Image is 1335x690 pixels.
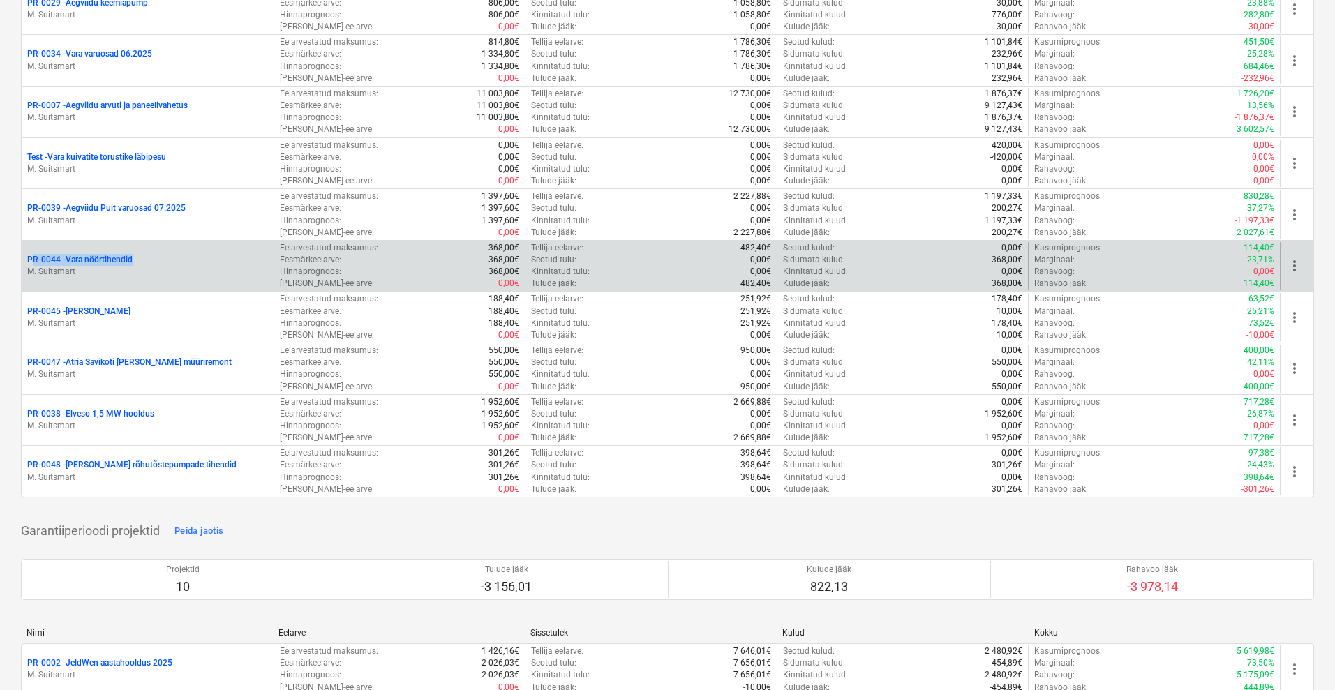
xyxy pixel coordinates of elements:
p: Hinnaprognoos : [280,112,341,123]
p: Rahavoog : [1034,266,1075,278]
span: more_vert [1286,257,1303,274]
p: 1 397,60€ [482,202,519,214]
p: Tulude jääk : [531,278,576,290]
div: PR-0002 -JeldWen aastahooldus 2025M. Suitsmart [27,657,268,681]
p: Sidumata kulud : [783,408,845,420]
p: Sidumata kulud : [783,357,845,368]
p: Rahavoo jääk : [1034,123,1088,135]
p: 0,00€ [750,254,771,266]
p: 0,00€ [1001,396,1022,408]
p: 200,27€ [992,227,1022,239]
p: Seotud tulu : [531,151,576,163]
p: Eelarvestatud maksumus : [280,36,378,48]
p: 0,00€ [750,202,771,214]
p: 42,11% [1247,357,1274,368]
p: Kasumiprognoos : [1034,88,1102,100]
p: 0,00€ [1001,345,1022,357]
p: 830,28€ [1244,190,1274,202]
p: Eesmärkeelarve : [280,357,341,368]
p: 26,87% [1247,408,1274,420]
p: 550,00€ [992,381,1022,393]
p: Kinnitatud kulud : [783,112,848,123]
p: Seotud kulud : [783,190,835,202]
p: Sidumata kulud : [783,48,845,60]
p: 13,56% [1247,100,1274,112]
p: 482,40€ [740,278,771,290]
p: Kasumiprognoos : [1034,36,1102,48]
p: Seotud tulu : [531,357,576,368]
p: 188,40€ [488,306,519,317]
span: more_vert [1286,412,1303,428]
p: Sidumata kulud : [783,202,845,214]
p: 368,00€ [488,242,519,254]
p: 451,50€ [1244,36,1274,48]
p: M. Suitsmart [27,163,268,175]
p: Tulude jääk : [531,381,576,393]
p: 1 786,30€ [733,36,771,48]
p: 9 127,43€ [985,100,1022,112]
p: [PERSON_NAME]-eelarve : [280,278,374,290]
p: 11 003,80€ [477,112,519,123]
p: Kinnitatud tulu : [531,266,590,278]
p: 0,00€ [1001,368,1022,380]
p: 0,00€ [498,329,519,341]
p: 251,92€ [740,317,771,329]
p: 0,00€ [750,112,771,123]
p: Marginaal : [1034,202,1075,214]
p: Kinnitatud tulu : [531,317,590,329]
p: Kinnitatud kulud : [783,266,848,278]
p: Kinnitatud kulud : [783,163,848,175]
p: 11 003,80€ [477,100,519,112]
p: 550,00€ [992,357,1022,368]
p: PR-0039 - Aegviidu Puit varuosad 07.2025 [27,202,186,214]
p: Seotud tulu : [531,408,576,420]
p: Tellija eelarve : [531,293,583,305]
p: M. Suitsmart [27,215,268,227]
p: Hinnaprognoos : [280,163,341,175]
p: Sidumata kulud : [783,254,845,266]
div: PR-0038 -Elveso 1,5 MW hooldusM. Suitsmart [27,408,268,432]
p: Kasumiprognoos : [1034,190,1102,202]
p: Kinnitatud kulud : [783,215,848,227]
p: 114,40€ [1244,278,1274,290]
p: PR-0047 - Atria Savikoti [PERSON_NAME] müüriremont [27,357,232,368]
p: Seotud kulud : [783,88,835,100]
p: Kulude jääk : [783,73,830,84]
p: Kulude jääk : [783,329,830,341]
p: 0,00€ [750,408,771,420]
p: 0,00€ [498,151,519,163]
p: Rahavoog : [1034,368,1075,380]
p: 232,96€ [992,73,1022,84]
p: 10,00€ [997,329,1022,341]
p: 0,00€ [498,73,519,84]
p: 1 334,80€ [482,61,519,73]
p: Kinnitatud kulud : [783,317,848,329]
div: PR-0034 -Vara varuosad 06.2025M. Suitsmart [27,48,268,72]
p: Tulude jääk : [531,123,576,135]
p: 0,00€ [750,329,771,341]
p: Rahavoo jääk : [1034,278,1088,290]
p: Kulude jääk : [783,278,830,290]
p: 814,80€ [488,36,519,48]
p: 0,00€ [750,215,771,227]
span: more_vert [1286,155,1303,172]
p: Tulude jääk : [531,227,576,239]
p: Seotud tulu : [531,48,576,60]
p: M. Suitsmart [27,420,268,432]
p: Eesmärkeelarve : [280,100,341,112]
p: 10,00€ [997,306,1022,317]
p: Rahavoo jääk : [1034,381,1088,393]
p: 0,00€ [1253,140,1274,151]
p: 0,00€ [750,163,771,175]
p: Eelarvestatud maksumus : [280,190,378,202]
p: Marginaal : [1034,357,1075,368]
p: 11 003,80€ [477,88,519,100]
p: 0,00€ [1001,163,1022,175]
p: Tellija eelarve : [531,140,583,151]
p: -10,00€ [1246,329,1274,341]
p: Tellija eelarve : [531,396,583,408]
p: Kinnitatud tulu : [531,9,590,21]
p: Tellija eelarve : [531,242,583,254]
p: Eelarvestatud maksumus : [280,140,378,151]
p: 420,00€ [992,140,1022,151]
